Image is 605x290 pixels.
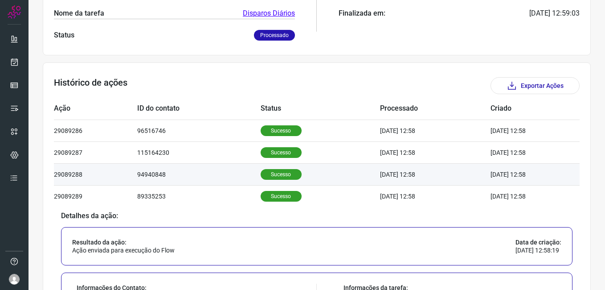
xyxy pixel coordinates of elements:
[261,125,302,136] p: Sucesso
[54,98,137,120] td: Ação
[491,120,553,141] td: [DATE] 12:58
[261,98,380,120] td: Status
[54,8,104,19] p: Nome da tarefa
[380,185,491,207] td: [DATE] 12:58
[380,98,491,120] td: Processado
[8,5,21,19] img: Logo
[261,169,302,180] p: Sucesso
[137,163,261,185] td: 94940848
[254,30,295,41] p: Processado
[339,8,385,19] p: Finalizada em:
[261,191,302,202] p: Sucesso
[54,185,137,207] td: 29089289
[137,141,261,163] td: 115164230
[54,30,74,41] p: Status
[137,120,261,141] td: 96516746
[54,120,137,141] td: 29089286
[491,141,553,163] td: [DATE] 12:58
[54,77,127,94] h3: Histórico de ações
[529,8,580,19] p: [DATE] 12:59:03
[491,185,553,207] td: [DATE] 12:58
[54,163,137,185] td: 29089288
[72,246,175,254] p: Ação enviada para execução do Flow
[491,163,553,185] td: [DATE] 12:58
[137,98,261,120] td: ID do contato
[137,185,261,207] td: 89335253
[380,141,491,163] td: [DATE] 12:58
[261,147,302,158] p: Sucesso
[61,212,572,220] p: Detalhes da ação:
[72,238,175,246] p: Resultado da ação:
[380,163,491,185] td: [DATE] 12:58
[9,274,20,285] img: avatar-user-boy.jpg
[491,77,580,94] button: Exportar Ações
[380,120,491,141] td: [DATE] 12:58
[515,246,561,254] p: [DATE] 12:58:19
[243,8,295,19] a: Disparos Diários
[491,98,553,120] td: Criado
[54,141,137,163] td: 29089287
[515,238,561,246] p: Data de criação:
